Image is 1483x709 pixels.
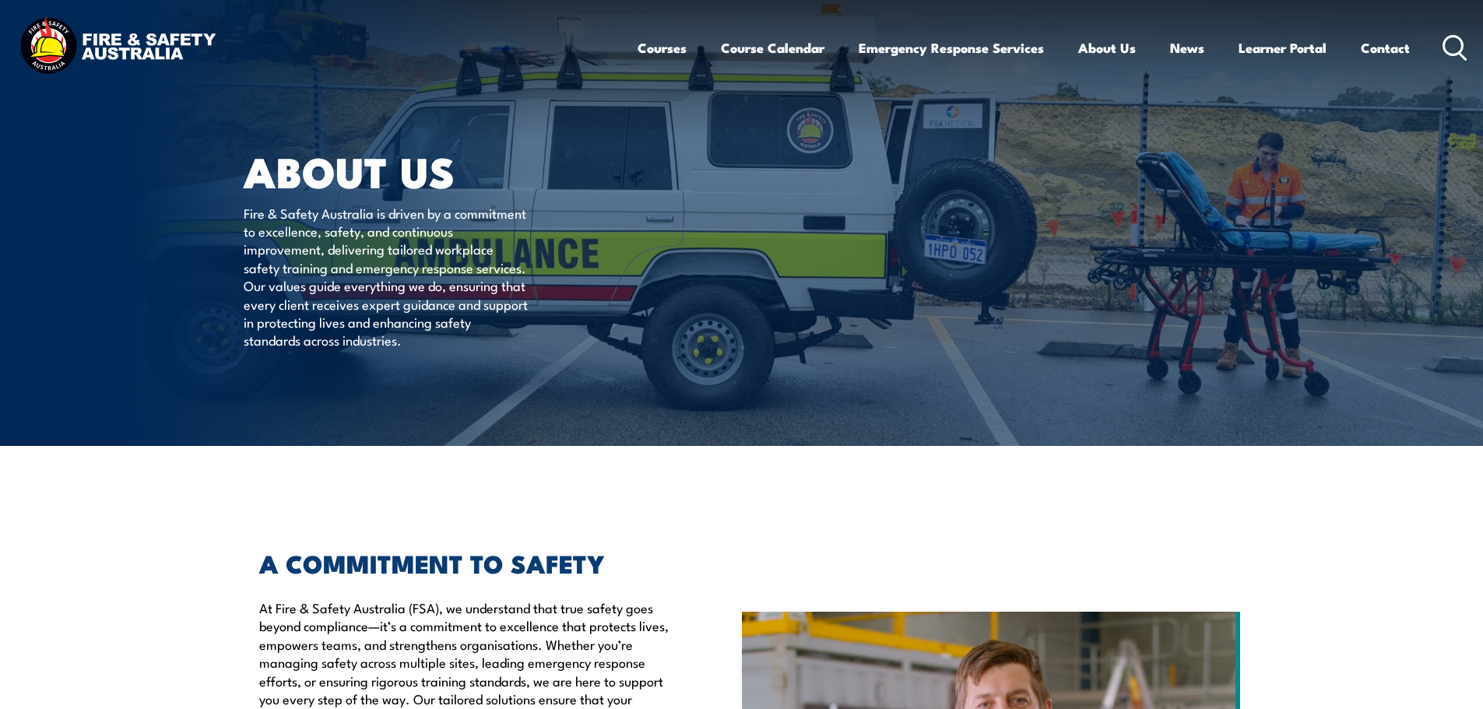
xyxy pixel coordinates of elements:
a: Course Calendar [721,27,824,68]
a: Courses [638,27,687,68]
a: About Us [1078,27,1136,68]
p: Fire & Safety Australia is driven by a commitment to excellence, safety, and continuous improveme... [244,204,528,349]
a: Contact [1361,27,1410,68]
h2: A COMMITMENT TO SAFETY [259,552,670,574]
a: Emergency Response Services [859,27,1044,68]
a: Learner Portal [1239,27,1327,68]
h1: About Us [244,153,628,189]
a: News [1170,27,1204,68]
